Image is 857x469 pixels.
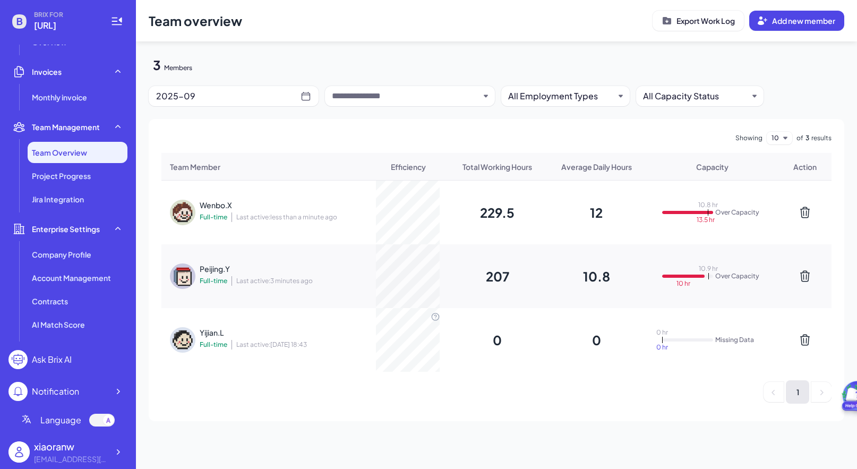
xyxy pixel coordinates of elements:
[40,414,81,427] span: Language
[508,90,614,103] button: All Employment Types
[648,328,676,337] div: 0 hr
[153,56,161,73] div: 3
[32,170,91,181] span: Project Progress
[32,224,100,234] span: Enterprise Settings
[480,204,515,221] div: 229.5
[232,212,337,222] span: Last active: less than a minute ago
[164,64,192,72] div: Members
[694,200,722,210] div: 10.8 hr
[646,161,778,172] li: Capacity
[764,382,784,402] li: Previous
[32,122,100,132] span: Team Management
[32,194,84,204] span: Jira Integration
[778,161,832,172] li: Action
[715,208,763,217] div: Over Capacity
[670,279,697,288] div: 10 hr
[786,380,809,404] li: page 1
[32,296,68,306] span: Contracts
[749,11,844,31] button: Add new member
[772,16,835,25] span: Add new member
[156,89,301,104] div: 2025-09
[368,161,448,172] li: Efficiency
[170,200,195,225] img: 10.png
[676,15,735,26] p: Export Work Log
[32,385,79,398] div: Notification
[32,319,85,330] span: AI Match Score
[200,263,338,274] div: Peijing.Y
[32,147,87,158] span: Team Overview
[232,276,313,286] span: Last active: 3 minutes ago
[648,343,676,352] div: 0 hr
[772,132,779,144] button: 10
[170,263,195,289] img: 1.png
[486,268,509,285] div: 207
[811,133,832,143] span: results
[32,353,72,366] div: Ask Brix AI
[735,133,762,143] span: Showing
[170,327,195,353] img: 9.png
[34,11,98,19] span: BRIX FOR
[200,200,338,210] div: Wenbo.X
[583,268,610,285] div: 10.8
[34,19,98,32] span: Agiga.ai
[695,264,722,274] div: 10.9 hr
[32,272,111,283] span: Account Management
[715,336,763,344] div: Missing Data
[493,331,502,348] div: 0
[448,161,547,172] li: Total Working Hours
[692,215,719,225] div: 13.5 hr
[590,204,603,221] div: 12
[200,340,227,349] span: Full-time
[200,277,227,285] span: Full-time
[796,133,803,143] span: of
[715,272,763,280] div: Over Capacity
[643,90,748,103] button: All Capacity Status
[32,66,62,77] span: Invoices
[32,92,87,103] span: Monthly invoice
[547,161,646,172] li: Average Daily Hours
[653,11,744,31] button: Export Work Log
[200,213,227,221] span: Full-time
[592,331,601,348] div: 0
[232,340,307,349] span: Last active: [DATE] 18:43
[34,439,108,454] div: xiaoranw
[811,382,832,402] li: Next
[32,249,91,260] span: Company Profile
[8,441,30,463] img: user_logo.png
[200,327,338,338] div: Yijian.L
[34,454,108,465] div: xiaoranwan@gmail.com
[805,133,809,143] span: 3
[170,161,368,172] li: Team Member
